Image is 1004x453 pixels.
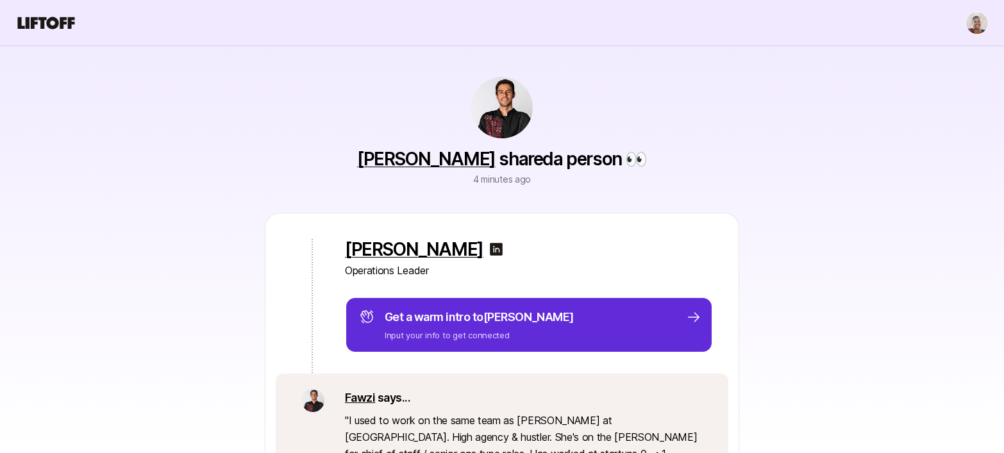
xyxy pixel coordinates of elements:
[357,149,647,169] p: shared a person 👀
[301,389,324,412] img: ACg8ocKfD4J6FzG9_HAYQ9B8sLvPSEBLQEDmbHTY_vjoi9sRmV9s2RKt=s160-c
[385,329,574,342] p: Input your info to get connected
[345,391,375,404] a: Fawzi
[489,242,504,257] img: linkedin-logo
[966,12,988,34] img: Janelle Bradley
[345,389,703,407] p: says...
[473,310,574,324] span: to [PERSON_NAME]
[385,308,574,326] p: Get a warm intro
[471,77,533,138] img: ACg8ocKfD4J6FzG9_HAYQ9B8sLvPSEBLQEDmbHTY_vjoi9sRmV9s2RKt=s160-c
[966,12,989,35] button: Janelle Bradley
[345,239,483,259] a: [PERSON_NAME]
[345,262,713,279] p: Operations Leader
[357,148,496,170] a: [PERSON_NAME]
[473,172,531,187] p: 4 minutes ago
